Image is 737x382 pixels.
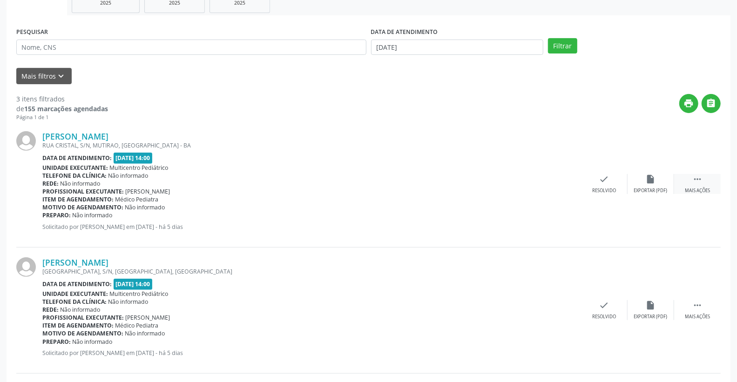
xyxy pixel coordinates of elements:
[42,298,107,306] b: Telefone da clínica:
[706,98,717,108] i: 
[42,180,59,188] b: Rede:
[646,174,656,184] i: insert_drive_file
[16,68,72,84] button: Mais filtroskeyboard_arrow_down
[684,98,694,108] i: print
[592,188,616,194] div: Resolvido
[692,174,703,184] i: 
[42,223,581,231] p: Solicitado por [PERSON_NAME] em [DATE] - há 5 dias
[108,172,149,180] span: Não informado
[692,300,703,310] i: 
[548,38,577,54] button: Filtrar
[42,203,123,211] b: Motivo de agendamento:
[73,211,113,219] span: Não informado
[16,131,36,151] img: img
[634,188,668,194] div: Exportar (PDF)
[679,94,698,113] button: print
[42,268,581,275] div: [GEOGRAPHIC_DATA], S/N, [GEOGRAPHIC_DATA], [GEOGRAPHIC_DATA]
[42,322,114,329] b: Item de agendamento:
[114,279,153,289] span: [DATE] 14:00
[42,172,107,180] b: Telefone da clínica:
[42,154,112,162] b: Data de atendimento:
[42,195,114,203] b: Item de agendamento:
[599,174,609,184] i: check
[16,40,366,55] input: Nome, CNS
[56,71,67,81] i: keyboard_arrow_down
[42,164,108,172] b: Unidade executante:
[16,94,108,104] div: 3 itens filtrados
[16,104,108,114] div: de
[16,25,48,40] label: PESQUISAR
[42,280,112,288] b: Data de atendimento:
[73,338,113,346] span: Não informado
[110,164,169,172] span: Multicentro Pediátrico
[126,314,170,322] span: [PERSON_NAME]
[114,153,153,163] span: [DATE] 14:00
[115,322,159,329] span: Médico Pediatra
[16,257,36,277] img: img
[42,188,124,195] b: Profissional executante:
[702,94,721,113] button: 
[42,290,108,298] b: Unidade executante:
[125,203,165,211] span: Não informado
[42,141,581,149] div: RUA CRISTAL, S/N, MUTIRAO, [GEOGRAPHIC_DATA] - BA
[61,180,101,188] span: Não informado
[61,306,101,314] span: Não informado
[16,114,108,121] div: Página 1 de 1
[42,211,71,219] b: Preparo:
[42,329,123,337] b: Motivo de agendamento:
[115,195,159,203] span: Médico Pediatra
[599,300,609,310] i: check
[634,314,668,320] div: Exportar (PDF)
[125,329,165,337] span: Não informado
[42,257,108,268] a: [PERSON_NAME]
[371,40,544,55] input: Selecione um intervalo
[126,188,170,195] span: [PERSON_NAME]
[685,188,710,194] div: Mais ações
[592,314,616,320] div: Resolvido
[108,298,149,306] span: Não informado
[110,290,169,298] span: Multicentro Pediátrico
[42,131,108,141] a: [PERSON_NAME]
[42,306,59,314] b: Rede:
[24,104,108,113] strong: 155 marcações agendadas
[42,338,71,346] b: Preparo:
[646,300,656,310] i: insert_drive_file
[685,314,710,320] div: Mais ações
[371,25,438,40] label: DATA DE ATENDIMENTO
[42,349,581,357] p: Solicitado por [PERSON_NAME] em [DATE] - há 5 dias
[42,314,124,322] b: Profissional executante:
